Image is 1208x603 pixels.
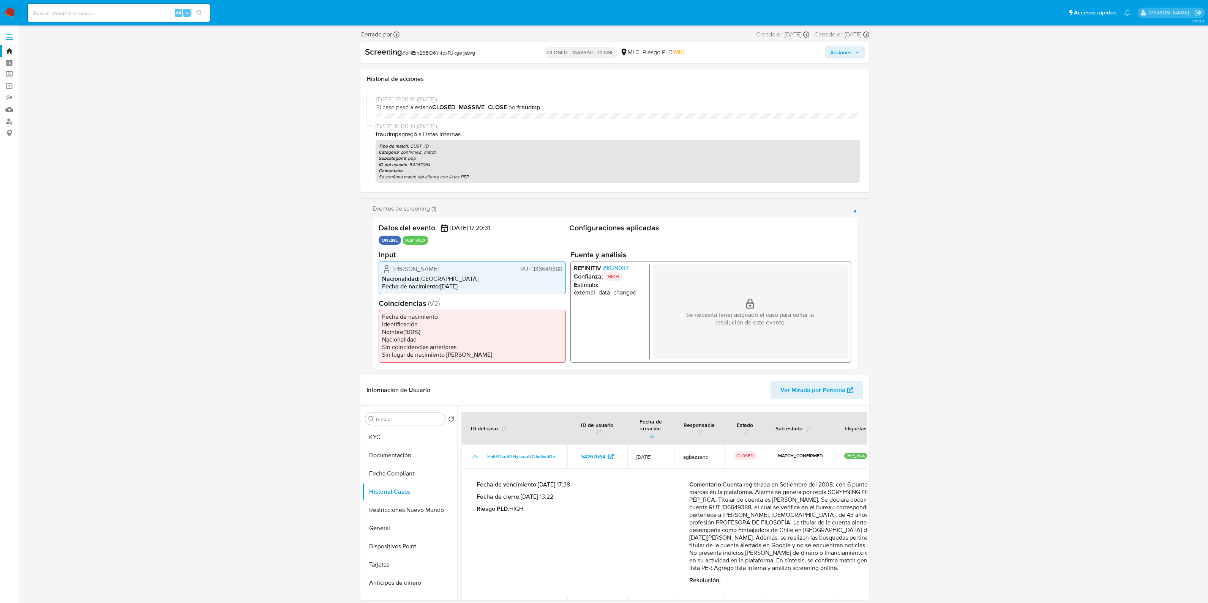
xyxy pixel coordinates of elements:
span: [DATE] 16:00:14 ([DATE]) [376,122,860,131]
span: Alt [175,9,182,16]
h1: Información de Usuario [366,386,430,394]
span: Cerrado por [360,30,392,39]
button: Fecha Compliant [362,464,457,483]
button: search-icon [191,8,207,18]
b: Comentario [379,167,403,174]
button: Anticipos de dinero [362,574,457,592]
input: Buscar [376,416,442,423]
span: s [186,9,188,16]
b: Screening [365,46,402,58]
b: Subcategoría [379,155,406,162]
button: Buscar [368,416,374,422]
button: Acciones [825,46,865,58]
button: Tarjetas [362,556,457,574]
span: Accesos rápidos [1074,9,1116,17]
button: Historial Casos [362,483,457,501]
p: camilafernanda.paredessaldano@mercadolibre.cl [1149,9,1192,16]
span: - [811,30,813,39]
a: Salir [1194,9,1202,17]
button: Ver Mirada por Persona [771,381,863,399]
p: agregó a Listas Internas [376,130,860,139]
p: : pep [379,155,857,161]
button: KYC [362,428,457,446]
span: Riesgo PLD: [643,48,685,57]
h1: Historial de acciones [366,75,863,83]
p: CLOSED - MASSIVE_CLOSE [544,47,617,58]
span: Acciones [830,46,852,58]
span: Ver Mirada por Persona [780,381,845,399]
input: Buscar usuario o caso... [28,8,210,18]
div: Creado el: [DATE] [756,30,809,39]
button: Dispositivos Point [362,537,457,556]
span: El caso pasó a estado por [376,103,860,112]
a: Notificaciones [1124,9,1131,16]
button: Documentación [362,446,457,464]
b: Categoría [379,149,398,156]
p: : confirmed_match [379,149,857,155]
button: General [362,519,457,537]
b: fraudmp [517,103,540,112]
span: MID [674,48,685,57]
b: ID del usuario [379,161,407,168]
div: MLC [620,48,640,57]
b: Tipo de match [379,143,408,150]
button: Volver al orden por defecto [448,416,454,424]
p: : CUST_ID [379,143,857,149]
button: Restricciones Nuevo Mundo [362,501,457,519]
b: fraudmp [376,130,398,139]
p: Se confirma match del cliente con listas PEP [379,174,857,180]
span: [DATE] 17:30:15 ([DATE]) [376,95,860,104]
div: Cerrado el: [DATE] [814,30,869,39]
span: # oNEm26BQ6Y4bxRJkge1jsbxg [402,49,475,57]
b: CLOSED_MASSIVE_CLOSE [432,103,507,112]
p: : 54267064 [379,162,857,168]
